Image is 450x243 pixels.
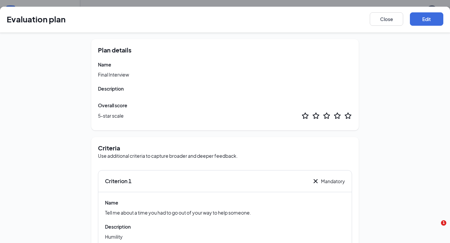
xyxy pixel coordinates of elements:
svg: StarBorder [333,112,341,120]
svg: StarBorder [301,112,309,120]
button: Edit [410,12,443,26]
span: Use additional criteria to capture broader and deeper feedback. [98,153,238,159]
span: 5-star scale [98,112,124,119]
svg: StarBorder [344,112,352,120]
span: Tell me about a time you had to go out of your way to help someone. [105,209,345,216]
span: Description [105,224,131,230]
span: Final Interview [98,71,352,78]
h2: Criteria [98,144,352,152]
span: Name [98,61,352,68]
svg: Cross [312,177,320,185]
span: Overall score [98,102,127,108]
h1: Evaluation plan [7,13,66,25]
span: Humility [105,233,345,240]
svg: StarBorder [312,112,320,120]
h2: Plan details [98,46,352,54]
span: Mandatory [321,177,345,185]
span: Name [105,199,345,206]
span: 1 [441,220,446,226]
iframe: Intercom live chat [427,220,443,236]
button: Close [370,12,403,26]
span: Description [98,86,124,92]
svg: StarBorder [323,112,331,120]
h3: Criterion 1 [105,177,312,185]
